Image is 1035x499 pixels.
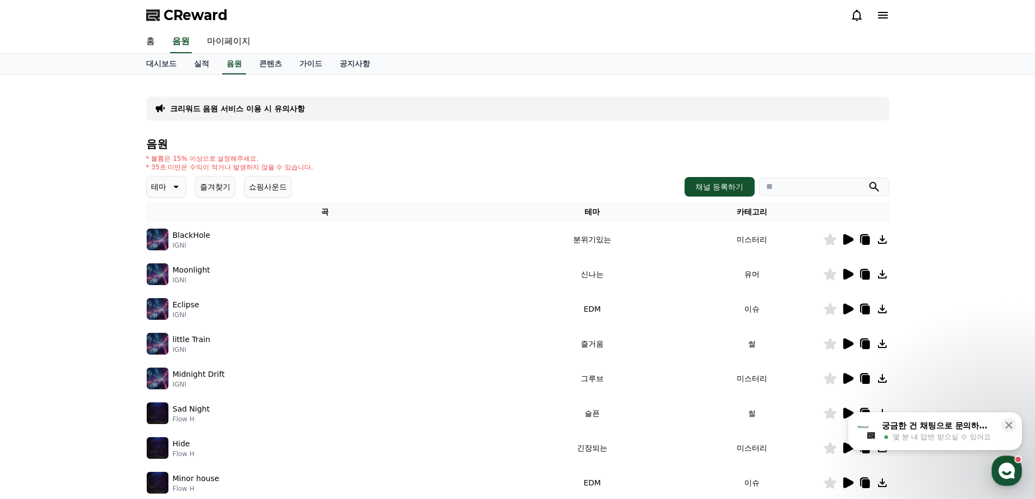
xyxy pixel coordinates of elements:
p: IGNI [173,345,210,354]
td: 신나는 [504,257,680,292]
td: 그루브 [504,361,680,396]
p: Flow H [173,415,210,424]
td: 유머 [681,257,823,292]
p: Moonlight [173,264,210,276]
a: 대시보드 [137,54,185,74]
td: 미스터리 [681,431,823,465]
span: 대화 [99,361,112,370]
p: IGNI [173,311,199,319]
a: 홈 [137,30,164,53]
span: 홈 [34,361,41,369]
img: music [147,263,168,285]
button: 즐겨찾기 [195,176,235,198]
a: 콘텐츠 [250,54,291,74]
p: 테마 [151,179,166,194]
a: 대화 [72,344,140,371]
th: 테마 [504,202,680,222]
a: 마이페이지 [198,30,259,53]
p: IGNI [173,276,210,285]
img: music [147,402,168,424]
td: EDM [504,292,680,326]
button: 쇼핑사운드 [244,176,292,198]
td: 슬픈 [504,396,680,431]
a: 홈 [3,344,72,371]
img: music [147,437,168,459]
img: music [147,229,168,250]
th: 카테고리 [681,202,823,222]
a: 음원 [170,30,192,53]
td: 썰 [681,326,823,361]
p: Minor house [173,473,219,484]
h4: 음원 [146,138,889,150]
a: 음원 [222,54,246,74]
p: BlackHole [173,230,210,241]
a: 설정 [140,344,209,371]
img: music [147,368,168,389]
td: 분위기있는 [504,222,680,257]
p: Flow H [173,450,195,458]
p: Sad Night [173,403,210,415]
p: Flow H [173,484,219,493]
td: 이슈 [681,292,823,326]
button: 채널 등록하기 [685,177,754,197]
a: 가이드 [291,54,331,74]
p: IGNI [173,380,225,389]
button: 테마 [146,176,186,198]
span: 설정 [168,361,181,369]
a: 실적 [185,54,218,74]
p: * 볼륨은 15% 이상으로 설정해주세요. [146,154,313,163]
img: music [147,472,168,494]
a: CReward [146,7,228,24]
td: 미스터리 [681,361,823,396]
img: music [147,298,168,320]
p: Hide [173,438,190,450]
p: little Train [173,334,210,345]
td: 긴장되는 [504,431,680,465]
td: 미스터리 [681,222,823,257]
td: 즐거움 [504,326,680,361]
img: music [147,333,168,355]
p: Midnight Drift [173,369,225,380]
th: 곡 [146,202,504,222]
p: IGNI [173,241,210,250]
p: * 35초 미만은 수익이 적거나 발생하지 않을 수 있습니다. [146,163,313,172]
td: 썰 [681,396,823,431]
a: 크리워드 음원 서비스 이용 시 유의사항 [170,103,305,114]
span: CReward [164,7,228,24]
a: 공지사항 [331,54,379,74]
p: Eclipse [173,299,199,311]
